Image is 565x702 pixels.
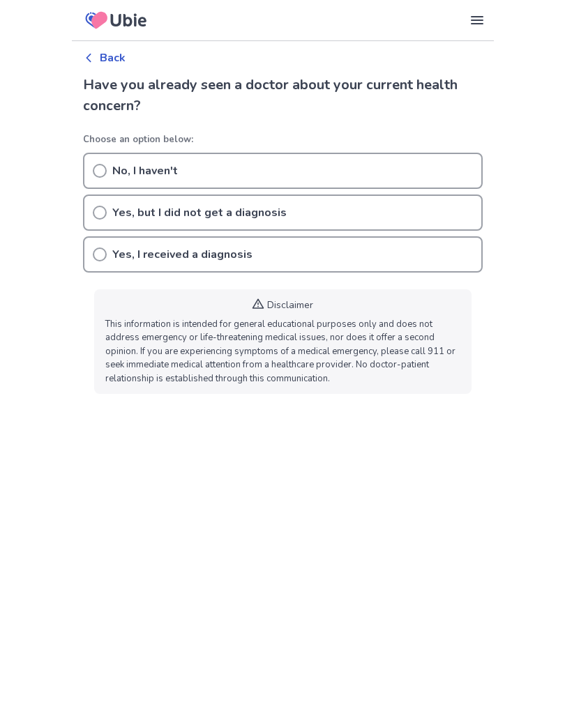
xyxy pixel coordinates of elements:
[112,247,253,264] p: Yes, I received a diagnosis
[112,163,178,180] p: No, I haven't
[267,298,313,313] p: Disclaimer
[100,50,126,67] p: Back
[112,205,287,222] p: Yes, but I did not get a diagnosis
[83,75,483,117] h2: Have you already seen a doctor about your current health concern?
[105,319,460,387] p: This information is intended for general educational purposes only and does not address emergency...
[83,134,483,148] p: Choose an option below:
